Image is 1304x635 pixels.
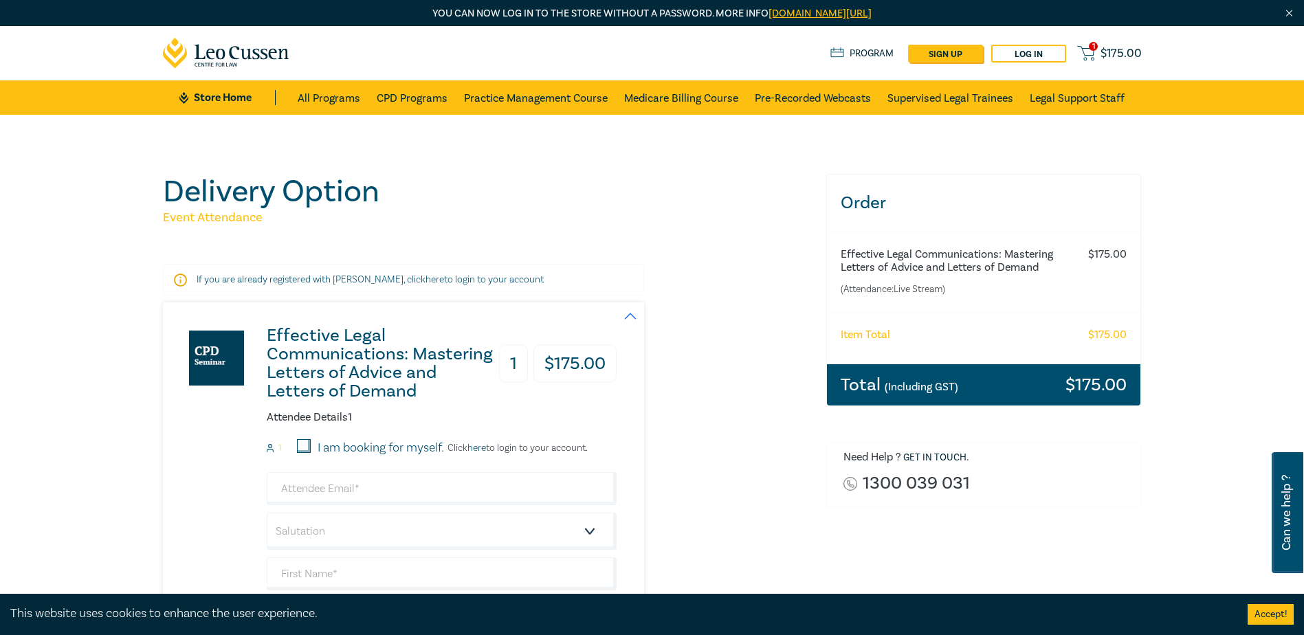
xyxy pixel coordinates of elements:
[1088,328,1127,342] h6: $ 175.00
[1089,42,1098,51] span: 1
[179,90,275,105] a: Store Home
[1088,248,1127,261] h6: $ 175.00
[267,557,617,590] input: First Name*
[827,175,1141,232] h3: Order
[830,46,894,61] a: Program
[163,6,1142,21] p: You can now log in to the store without a password. More info
[843,451,1131,465] h6: Need Help ? .
[1248,604,1294,625] button: Accept cookies
[1065,376,1127,394] h3: $ 175.00
[991,45,1066,63] a: Log in
[769,7,872,20] a: [DOMAIN_NAME][URL]
[197,273,610,287] p: If you are already registered with [PERSON_NAME], click to login to your account
[189,331,244,386] img: Effective Legal Communications: Mastering Letters of Advice and Letters of Demand
[755,80,871,115] a: Pre-Recorded Webcasts
[444,443,588,454] p: Click to login to your account.
[318,439,444,457] label: I am booking for myself.
[163,210,810,226] h5: Event Attendance
[267,326,493,401] h3: Effective Legal Communications: Mastering Letters of Advice and Letters of Demand
[467,442,486,454] a: here
[499,345,528,383] h3: 1
[1030,80,1125,115] a: Legal Support Staff
[267,411,617,424] h6: Attendee Details 1
[298,80,360,115] a: All Programs
[841,328,890,342] h6: Item Total
[908,45,983,63] a: sign up
[464,80,608,115] a: Practice Management Course
[1280,460,1293,565] span: Can we help ?
[163,174,810,210] h1: Delivery Option
[377,80,447,115] a: CPD Programs
[624,80,738,115] a: Medicare Billing Course
[10,605,1227,623] div: This website uses cookies to enhance the user experience.
[841,248,1072,274] h6: Effective Legal Communications: Mastering Letters of Advice and Letters of Demand
[278,443,281,453] small: 1
[267,472,617,505] input: Attendee Email*
[1101,46,1142,61] span: $ 175.00
[426,274,444,286] a: here
[863,474,970,493] a: 1300 039 031
[903,452,966,464] a: Get in touch
[1283,8,1295,19] img: Close
[885,380,958,394] small: (Including GST)
[887,80,1013,115] a: Supervised Legal Trainees
[841,282,1072,296] small: (Attendance: Live Stream )
[841,376,958,394] h3: Total
[533,345,617,383] h3: $ 175.00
